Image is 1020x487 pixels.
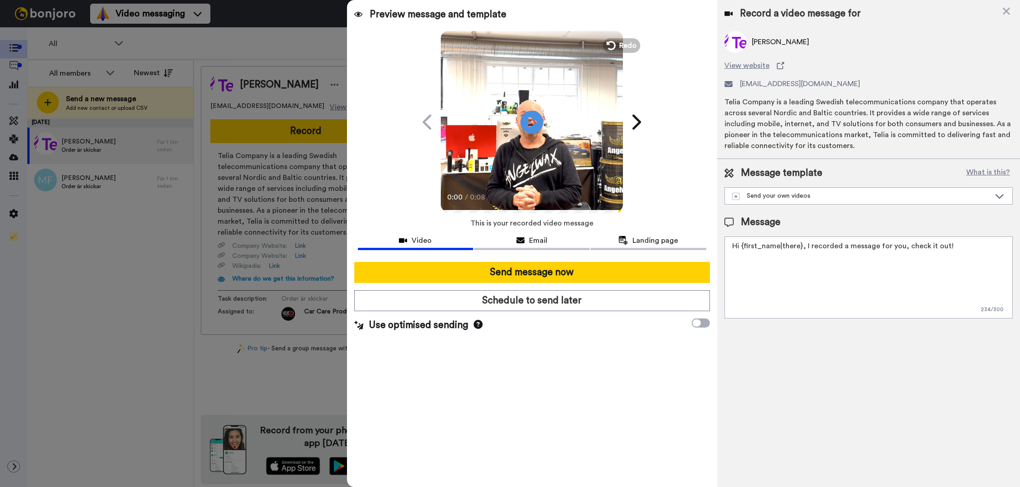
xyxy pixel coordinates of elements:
[741,166,822,180] span: Message template
[724,236,1013,318] textarea: Hi {first_name|there}, I recorded a message for you, check it out!
[732,193,739,200] img: demo-template.svg
[354,262,710,283] button: Send message now
[741,215,780,229] span: Message
[964,166,1013,180] button: What is this?
[412,235,432,246] span: Video
[632,235,678,246] span: Landing page
[724,97,1013,151] div: Telia Company is a leading Swedish telecommunications company that operates across several Nordic...
[470,192,486,203] span: 0:08
[369,318,468,332] span: Use optimised sending
[732,191,990,200] div: Send your own videos
[447,192,463,203] span: 0:00
[724,60,770,71] span: View website
[465,192,468,203] span: /
[740,78,860,89] span: [EMAIL_ADDRESS][DOMAIN_NAME]
[724,60,1013,71] a: View website
[354,290,710,311] button: Schedule to send later
[470,213,593,233] span: This is your recorded video message
[529,235,547,246] span: Email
